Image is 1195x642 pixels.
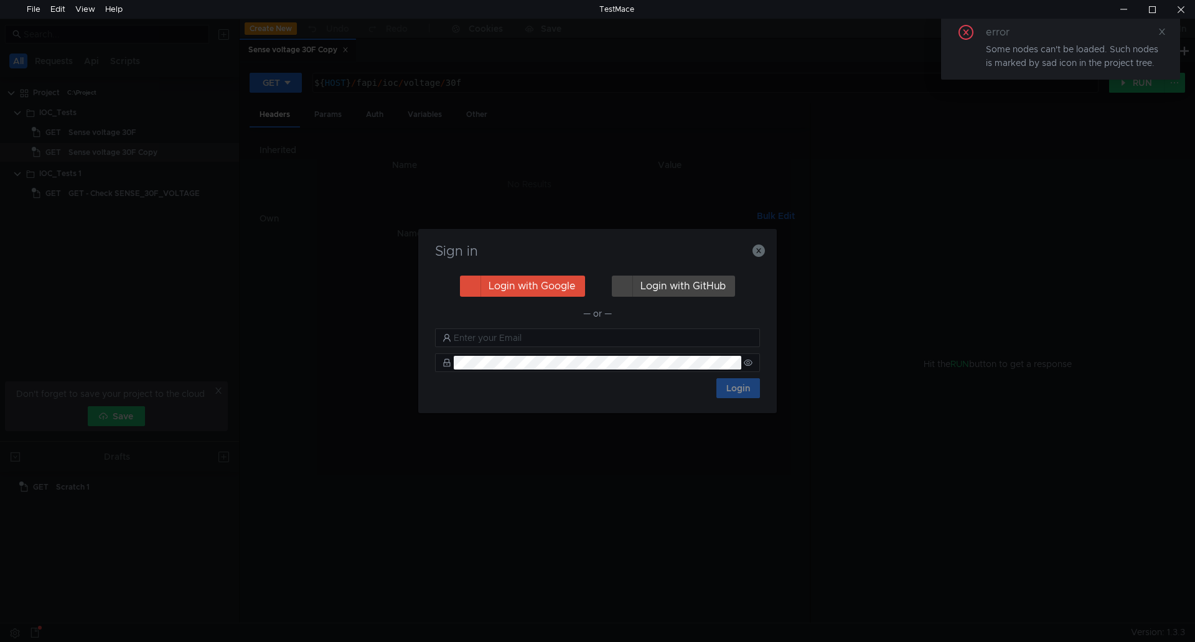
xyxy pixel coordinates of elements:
div: — or — [435,306,760,321]
div: error [986,25,1024,40]
button: Login with Google [460,276,585,297]
div: Some nodes can't be loaded. Such nodes is marked by sad icon in the project tree. [986,42,1165,70]
button: Login with GitHub [612,276,735,297]
h3: Sign in [433,244,762,259]
input: Enter your Email [454,331,752,345]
